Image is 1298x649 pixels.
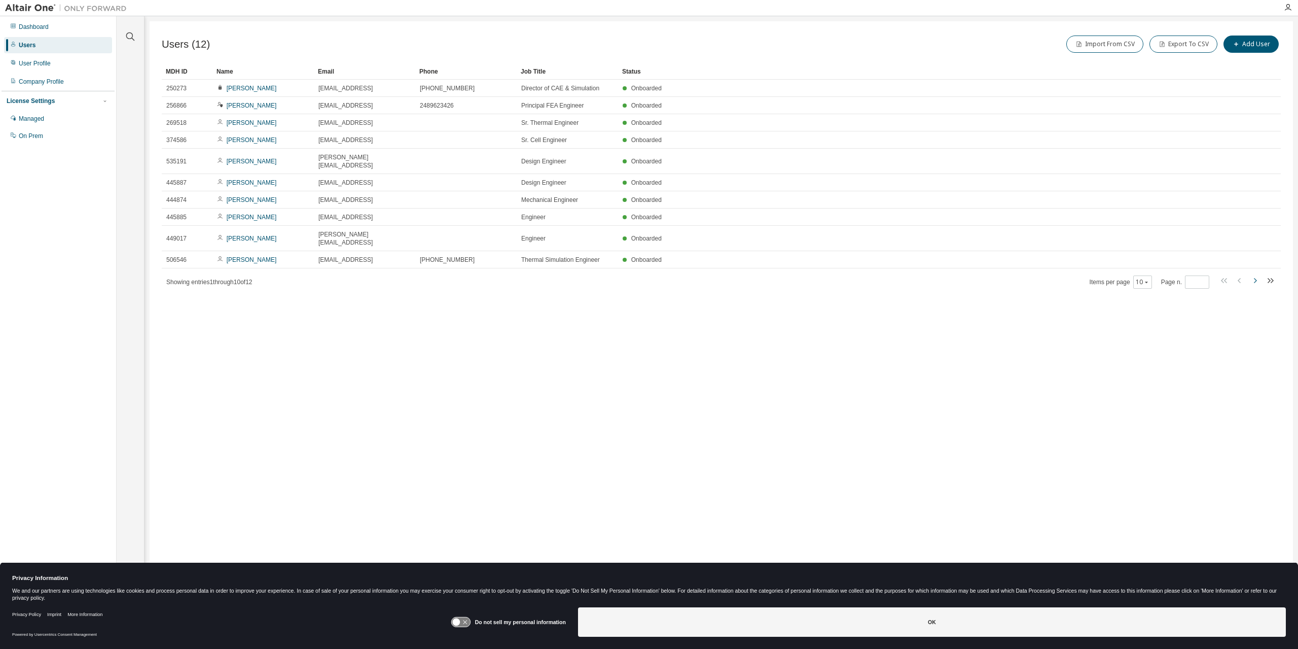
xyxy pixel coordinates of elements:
[166,136,187,144] span: 374586
[318,230,411,247] span: [PERSON_NAME][EMAIL_ADDRESS]
[631,256,662,263] span: Onboarded
[19,115,44,123] div: Managed
[227,179,277,186] a: [PERSON_NAME]
[166,84,187,92] span: 250273
[419,63,513,80] div: Phone
[521,84,599,92] span: Director of CAE & Simulation
[166,256,187,264] span: 506546
[631,102,662,109] span: Onboarded
[318,63,411,80] div: Email
[631,85,662,92] span: Onboarded
[166,234,187,243] span: 449017
[521,136,567,144] span: Sr. Cell Engineer
[318,101,373,110] span: [EMAIL_ADDRESS]
[521,196,578,204] span: Mechanical Engineer
[1149,36,1217,53] button: Export To CSV
[166,279,253,286] span: Showing entries 1 through 10 of 12
[631,136,662,144] span: Onboarded
[166,63,208,80] div: MDH ID
[166,119,187,127] span: 269518
[318,84,373,92] span: [EMAIL_ADDRESS]
[227,256,277,263] a: [PERSON_NAME]
[420,256,475,264] span: [PHONE_NUMBER]
[166,157,187,165] span: 535191
[521,179,566,187] span: Design Engineer
[420,84,475,92] span: [PHONE_NUMBER]
[318,196,373,204] span: [EMAIL_ADDRESS]
[1223,36,1279,53] button: Add User
[631,179,662,186] span: Onboarded
[420,101,454,110] span: 2489623426
[521,101,584,110] span: Principal FEA Engineer
[521,119,579,127] span: Sr. Thermal Engineer
[19,41,35,49] div: Users
[521,63,614,80] div: Job Title
[318,213,373,221] span: [EMAIL_ADDRESS]
[227,119,277,126] a: [PERSON_NAME]
[631,158,662,165] span: Onboarded
[5,3,132,13] img: Altair One
[166,101,187,110] span: 256866
[227,235,277,242] a: [PERSON_NAME]
[318,119,373,127] span: [EMAIL_ADDRESS]
[19,78,64,86] div: Company Profile
[19,59,51,67] div: User Profile
[521,157,566,165] span: Design Engineer
[162,39,210,50] span: Users (12)
[1161,276,1209,289] span: Page n.
[166,179,187,187] span: 445887
[318,153,411,169] span: [PERSON_NAME][EMAIL_ADDRESS]
[217,63,310,80] div: Name
[631,196,662,203] span: Onboarded
[227,136,277,144] a: [PERSON_NAME]
[227,158,277,165] a: [PERSON_NAME]
[631,235,662,242] span: Onboarded
[318,256,373,264] span: [EMAIL_ADDRESS]
[318,136,373,144] span: [EMAIL_ADDRESS]
[166,196,187,204] span: 444874
[227,196,277,203] a: [PERSON_NAME]
[227,102,277,109] a: [PERSON_NAME]
[227,214,277,221] a: [PERSON_NAME]
[622,63,1228,80] div: Status
[19,132,43,140] div: On Prem
[521,234,546,243] span: Engineer
[631,214,662,221] span: Onboarded
[166,213,187,221] span: 445885
[227,85,277,92] a: [PERSON_NAME]
[318,179,373,187] span: [EMAIL_ADDRESS]
[521,256,600,264] span: Thermal Simulation Engineer
[1090,276,1152,289] span: Items per page
[19,23,49,31] div: Dashboard
[1136,278,1149,286] button: 10
[631,119,662,126] span: Onboarded
[521,213,546,221] span: Engineer
[7,97,55,105] div: License Settings
[1066,36,1143,53] button: Import From CSV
